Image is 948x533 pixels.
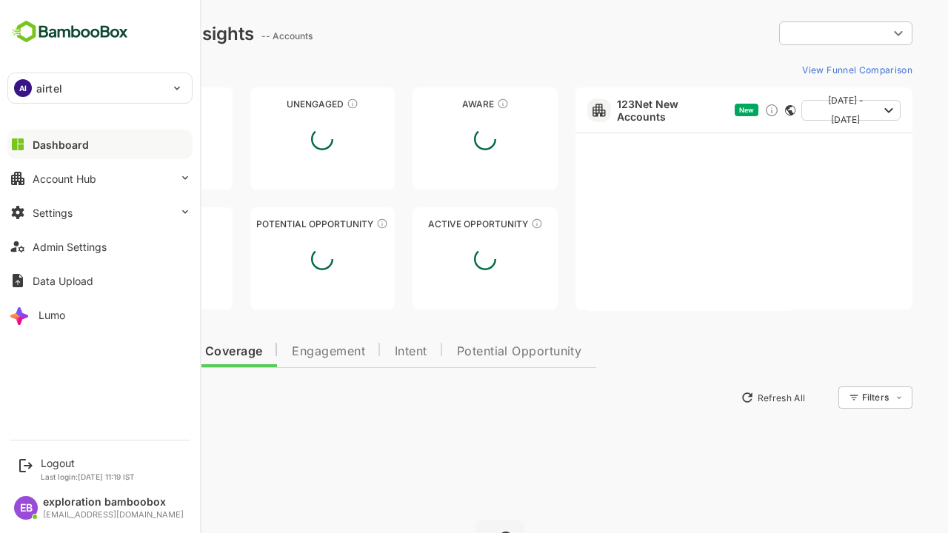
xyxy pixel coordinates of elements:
[761,91,827,130] span: [DATE] - [DATE]
[565,98,677,123] a: 123Net New Accounts
[41,472,135,481] p: Last login: [DATE] 11:19 IST
[33,138,89,151] div: Dashboard
[132,98,144,110] div: These accounts have not been engaged with for a defined time period
[687,106,702,114] span: New
[198,218,344,229] div: Potential Opportunity
[8,73,192,103] div: AIairtel
[712,103,727,118] div: Discover new ICP-fit accounts showing engagement — via intent surges, anonymous website visits, L...
[36,23,202,44] div: Dashboard Insights
[7,18,133,46] img: BambooboxFullLogoMark.5f36c76dfaba33ec1ec1367b70bb1252.svg
[125,218,137,229] div: These accounts are warm, further nurturing would qualify them to MQAs
[744,58,861,81] button: View Funnel Comparison
[7,130,193,159] button: Dashboard
[809,384,861,411] div: Filters
[7,198,193,227] button: Settings
[14,79,32,97] div: AI
[43,510,184,520] div: [EMAIL_ADDRESS][DOMAIN_NAME]
[7,300,193,329] button: Lumo
[33,172,96,185] div: Account Hub
[33,207,73,219] div: Settings
[36,81,62,96] p: airtel
[361,98,506,110] div: Aware
[210,30,265,41] ag: -- Accounts
[33,241,107,253] div: Admin Settings
[198,98,344,110] div: Unengaged
[240,346,313,358] span: Engagement
[750,100,849,121] button: [DATE] - [DATE]
[810,392,837,403] div: Filters
[727,20,861,47] div: ​
[7,266,193,295] button: Data Upload
[405,346,530,358] span: Potential Opportunity
[733,105,744,115] div: This card does not support filter and segments
[295,98,307,110] div: These accounts have not shown enough engagement and need nurturing
[43,496,184,509] div: exploration bamboobox
[343,346,375,358] span: Intent
[33,275,93,287] div: Data Upload
[36,98,181,110] div: Unreached
[50,346,210,358] span: Data Quality and Coverage
[7,164,193,193] button: Account Hub
[682,386,760,409] button: Refresh All
[36,384,144,411] button: New Insights
[36,218,181,229] div: Engaged
[39,309,65,321] div: Lumo
[445,98,457,110] div: These accounts have just entered the buying cycle and need further nurturing
[361,218,506,229] div: Active Opportunity
[479,218,491,229] div: These accounts have open opportunities which might be at any of the Sales Stages
[7,232,193,261] button: Admin Settings
[324,218,336,229] div: These accounts are MQAs and can be passed on to Inside Sales
[41,457,135,469] div: Logout
[14,496,38,520] div: EB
